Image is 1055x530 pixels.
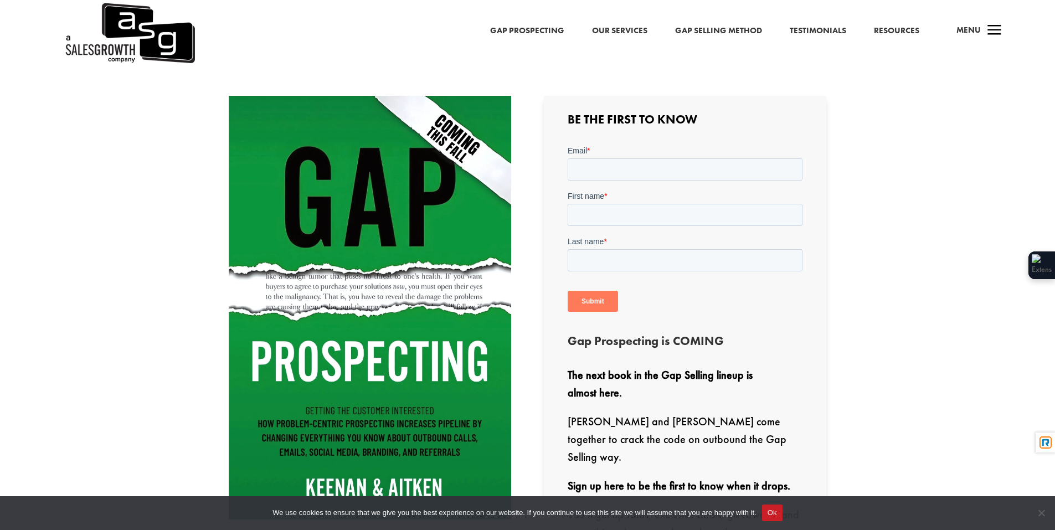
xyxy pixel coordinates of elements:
[592,24,647,38] a: Our Services
[490,24,564,38] a: Gap Prospecting
[1032,254,1052,276] img: Extension Icon
[1036,507,1047,518] span: No
[568,413,802,477] p: [PERSON_NAME] and [PERSON_NAME] come together to crack the code on outbound the Gap Selling way.
[790,24,846,38] a: Testimonials
[762,505,783,521] button: Ok
[568,478,790,493] strong: Sign up here to be the first to know when it drops.
[568,145,802,321] iframe: Form 0
[229,96,511,519] img: Gap Prospecting - Coming This Fall
[272,507,756,518] span: We use cookies to ensure that we give you the best experience on our website. If you continue to ...
[568,114,802,131] h3: Be the First to Know
[675,24,762,38] a: Gap Selling Method
[956,24,981,35] span: Menu
[984,20,1006,42] span: a
[568,368,753,400] strong: The next book in the Gap Selling lineup is almost here.
[568,335,734,353] h3: Gap Prospecting is COMING
[874,24,919,38] a: Resources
